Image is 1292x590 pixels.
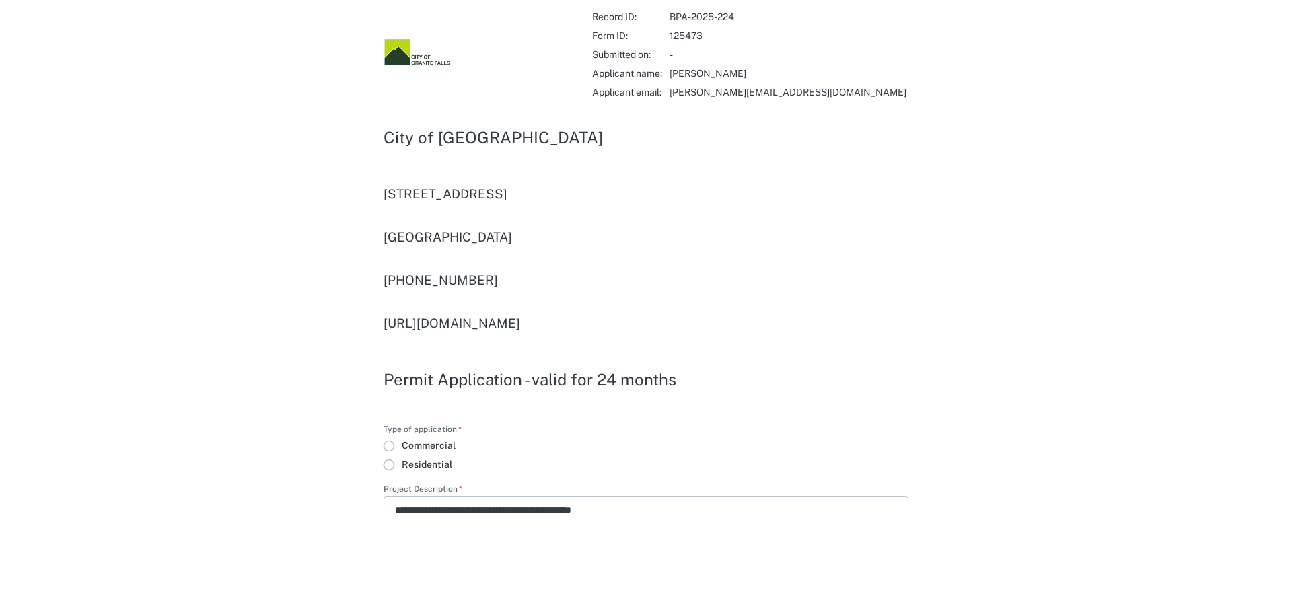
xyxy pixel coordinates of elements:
[384,129,908,145] h2: City of [GEOGRAPHIC_DATA]
[591,65,668,82] td: Applicant name:
[591,46,668,63] td: Submitted on:
[669,27,907,44] td: 125473
[669,8,907,26] td: BPA-2025-224
[670,87,906,98] a: [PERSON_NAME][EMAIL_ADDRESS][DOMAIN_NAME]
[384,229,908,245] h3: [GEOGRAPHIC_DATA]
[384,272,908,288] h3: [PHONE_NUMBER]
[384,371,908,388] h2: Permit Application - valid for 24 months
[402,439,456,453] span: Commercial
[591,83,668,101] td: Applicant email:
[669,46,907,63] td: -
[591,8,668,26] td: Record ID:
[669,65,907,82] td: [PERSON_NAME]
[591,27,668,44] td: Form ID:
[402,458,452,472] span: Residential
[384,315,908,331] h3: [URL][DOMAIN_NAME]
[384,37,451,67] img: Granite Falls
[384,485,908,496] label: Project Description
[384,186,908,202] h3: [STREET_ADDRESS]
[384,425,466,437] label: Type of application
